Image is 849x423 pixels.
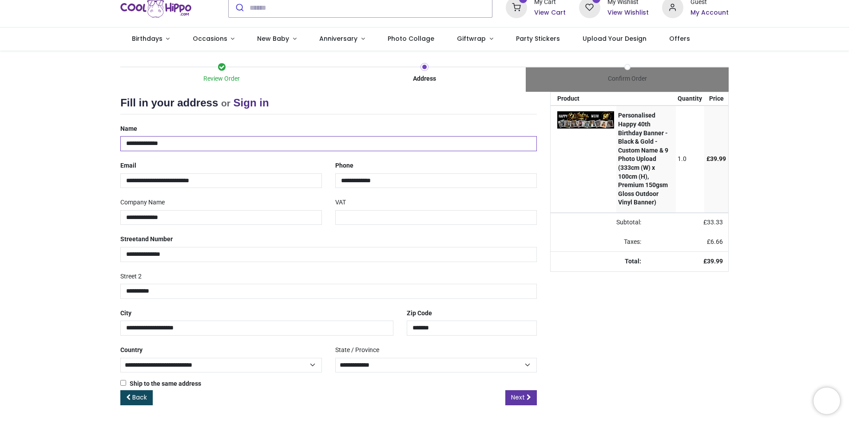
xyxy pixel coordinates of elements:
a: View Wishlist [607,8,649,17]
span: Back [132,393,147,402]
div: Address [323,74,526,83]
label: Zip Code [407,306,432,321]
a: Sign in [234,97,269,109]
div: Review Order [120,74,323,83]
label: VAT [335,195,346,210]
th: Quantity [676,92,705,106]
strong: Personalised Happy 40th Birthday Banner - Black & Gold - Custom Name & 9 Photo Upload (333cm (W) ... [618,112,668,206]
a: Back [120,390,153,405]
img: 9lUt7RAAAABklEQVQDACyKOt+D4fSCAAAAAElFTkSuQmCC [557,111,614,129]
iframe: Brevo live chat [813,388,840,414]
span: Anniversary [319,34,357,43]
label: Street 2 [120,269,142,284]
label: Ship to the same address [120,380,201,388]
td: Taxes: [551,232,647,252]
label: Street [120,232,173,247]
span: Offers [669,34,690,43]
span: Fill in your address [120,97,218,109]
strong: £ [703,258,723,265]
span: Birthdays [132,34,163,43]
small: or [221,98,230,108]
span: Upload Your Design [583,34,647,43]
th: Price [704,92,728,106]
a: 1 [506,4,527,11]
span: £ [703,219,723,226]
label: Email [120,158,136,173]
a: Next [505,390,537,405]
div: 1.0 [678,155,702,164]
span: New Baby [257,34,289,43]
a: My Account [690,8,729,17]
label: Company Name [120,195,165,210]
div: Confirm Order [526,74,729,83]
span: Next [511,393,525,402]
span: and Number [138,235,173,243]
label: State / Province [335,343,379,358]
a: Birthdays [120,27,181,51]
a: View Cart [534,8,566,17]
span: 39.99 [710,155,726,162]
a: New Baby [246,27,308,51]
a: 0 [579,4,600,11]
span: Giftwrap [457,34,486,43]
span: £ [706,155,726,162]
span: £ [707,238,723,245]
span: Occasions [193,34,227,43]
strong: Total: [625,258,641,265]
a: Giftwrap [445,27,504,51]
th: Product [551,92,616,106]
label: Phone [335,158,353,173]
a: Anniversary [308,27,376,51]
input: Ship to the same address [120,380,126,386]
label: Name [120,121,137,137]
span: Photo Collage [388,34,434,43]
a: Occasions [181,27,246,51]
td: Subtotal: [551,213,647,232]
span: 33.33 [707,219,723,226]
span: Party Stickers [516,34,560,43]
span: 39.99 [707,258,723,265]
label: City [120,306,131,321]
label: Country [120,343,143,358]
span: 6.66 [710,238,723,245]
